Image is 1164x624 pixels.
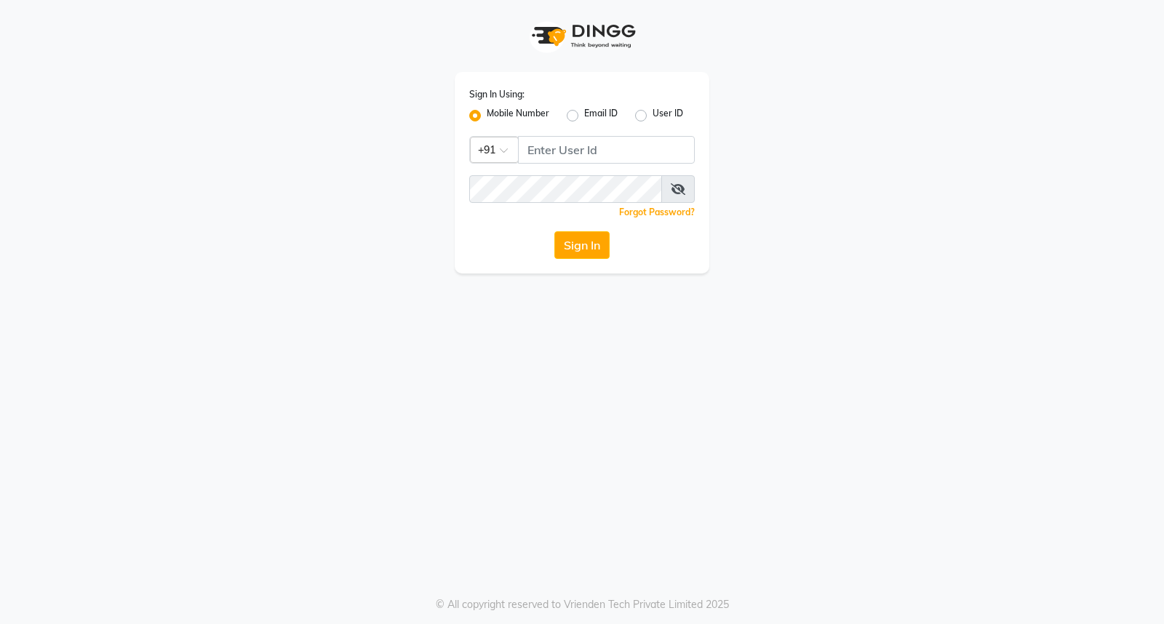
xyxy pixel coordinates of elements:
[469,88,525,101] label: Sign In Using:
[469,175,662,203] input: Username
[653,107,683,124] label: User ID
[619,207,695,217] a: Forgot Password?
[524,15,640,57] img: logo1.svg
[554,231,610,259] button: Sign In
[518,136,695,164] input: Username
[487,107,549,124] label: Mobile Number
[584,107,618,124] label: Email ID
